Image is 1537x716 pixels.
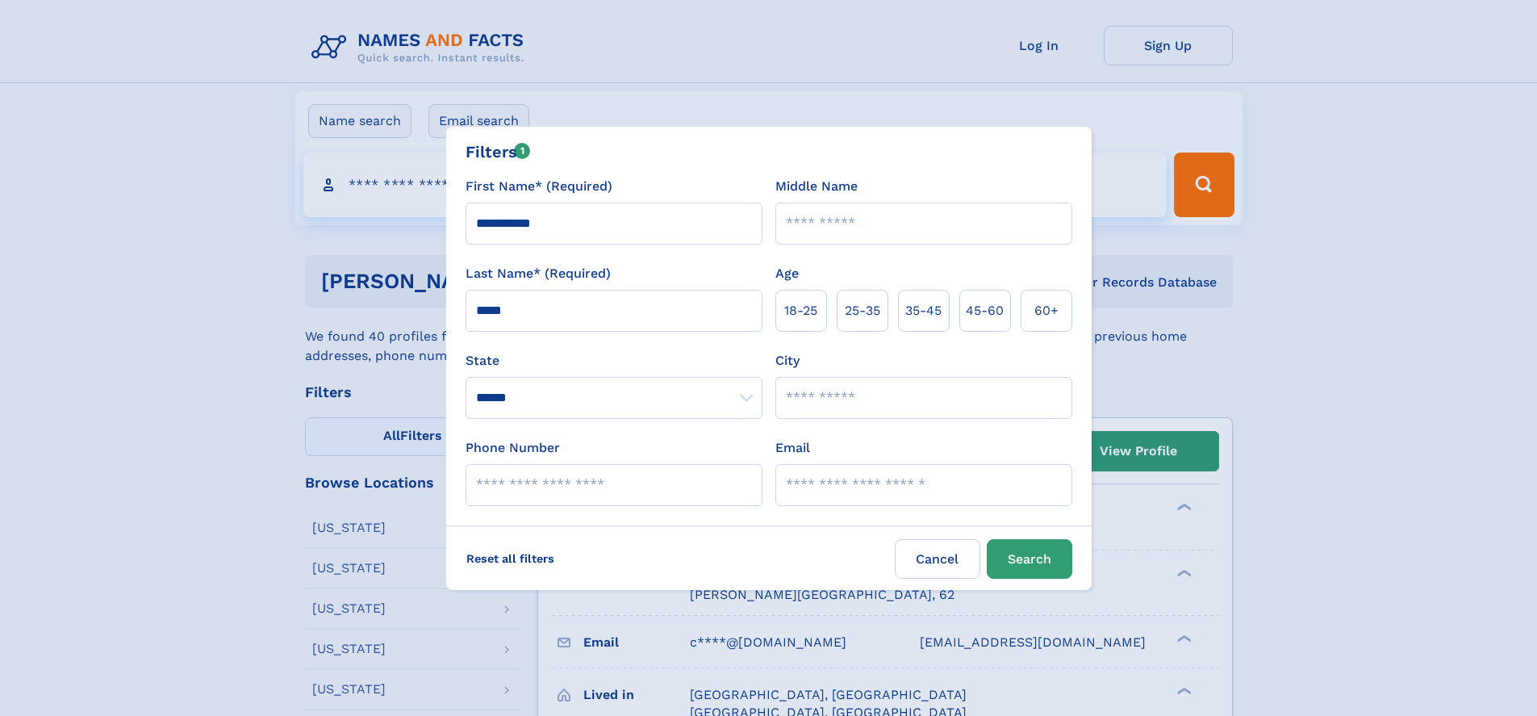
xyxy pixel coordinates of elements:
[987,539,1072,579] button: Search
[966,301,1004,320] span: 45‑60
[845,301,880,320] span: 25‑35
[466,264,611,283] label: Last Name* (Required)
[466,351,762,371] label: State
[784,301,817,320] span: 18‑25
[466,438,560,458] label: Phone Number
[456,539,565,578] label: Reset all filters
[905,301,942,320] span: 35‑45
[775,351,800,371] label: City
[775,264,799,283] label: Age
[775,438,810,458] label: Email
[466,177,612,196] label: First Name* (Required)
[1034,301,1059,320] span: 60+
[466,140,531,164] div: Filters
[775,177,858,196] label: Middle Name
[895,539,980,579] label: Cancel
